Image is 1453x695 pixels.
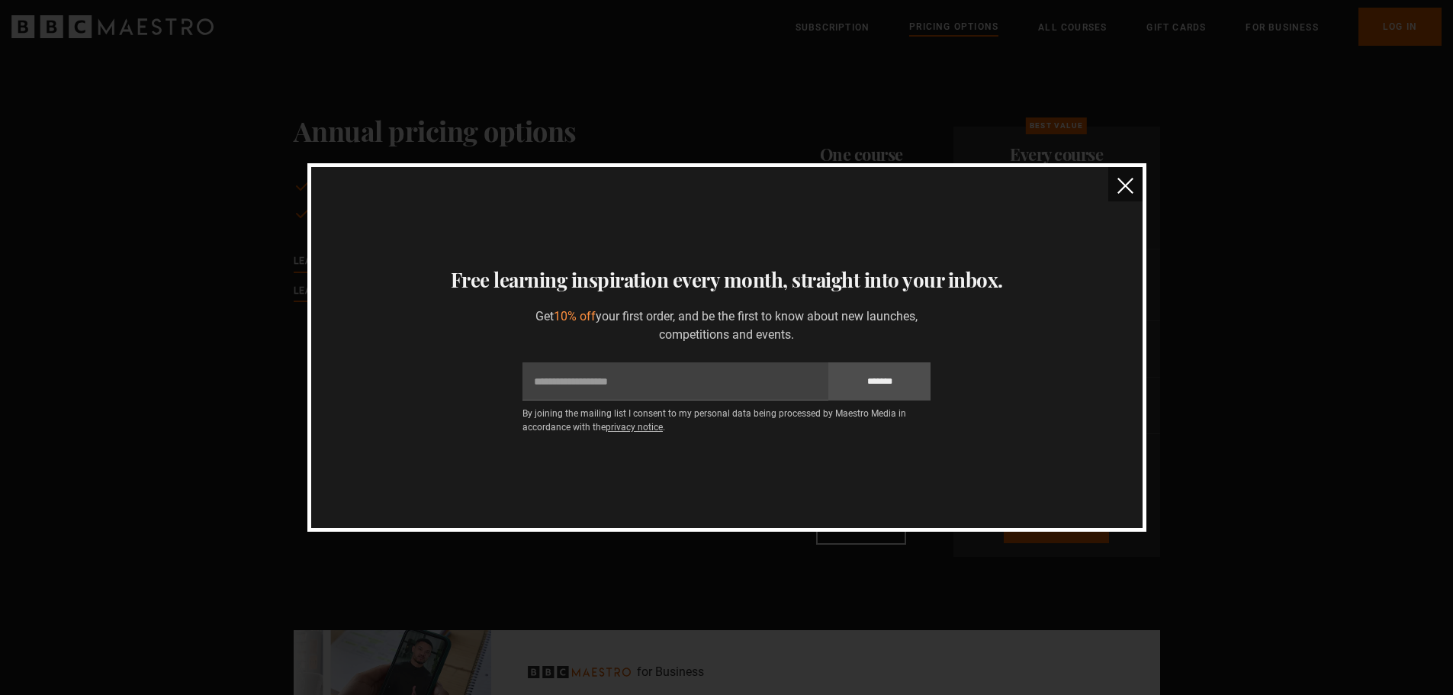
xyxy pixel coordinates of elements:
[1108,167,1143,201] button: close
[606,422,663,433] a: privacy notice
[522,407,931,434] p: By joining the mailing list I consent to my personal data being processed by Maestro Media in acc...
[329,265,1124,295] h3: Free learning inspiration every month, straight into your inbox.
[522,307,931,344] p: Get your first order, and be the first to know about new launches, competitions and events.
[554,309,596,323] span: 10% off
